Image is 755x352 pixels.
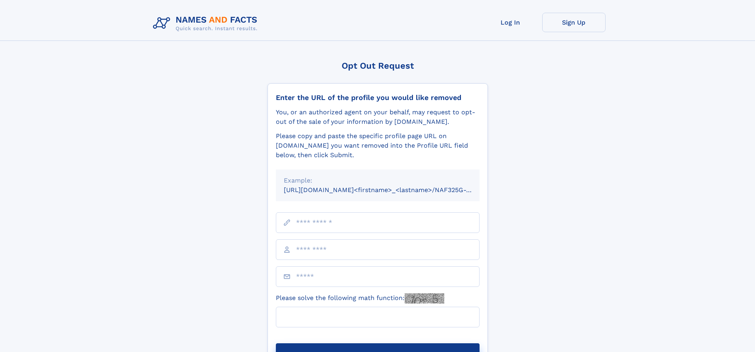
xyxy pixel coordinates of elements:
[276,93,480,102] div: Enter the URL of the profile you would like removed
[276,131,480,160] div: Please copy and paste the specific profile page URL on [DOMAIN_NAME] you want removed into the Pr...
[284,176,472,185] div: Example:
[542,13,606,32] a: Sign Up
[276,108,480,127] div: You, or an authorized agent on your behalf, may request to opt-out of the sale of your informatio...
[284,186,495,194] small: [URL][DOMAIN_NAME]<firstname>_<lastname>/NAF325G-xxxxxxxx
[150,13,264,34] img: Logo Names and Facts
[276,293,444,304] label: Please solve the following math function:
[268,61,488,71] div: Opt Out Request
[479,13,542,32] a: Log In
